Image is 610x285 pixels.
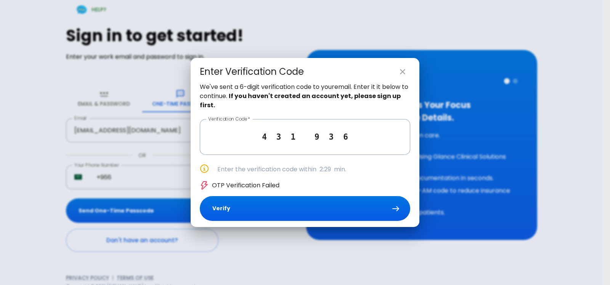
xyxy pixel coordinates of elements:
[200,82,410,110] p: We've sent a 6-digit verification code to your email . Enter it it below to continue.
[200,66,304,78] div: Enter Verification Code
[217,165,410,174] p: Enter the verification code within min.
[200,196,410,221] button: Verify
[200,92,401,109] strong: If you haven't created an account yet, please sign up first.
[319,165,331,174] span: 2:29
[395,64,410,79] button: close
[212,181,279,190] p: OTP Verification Failed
